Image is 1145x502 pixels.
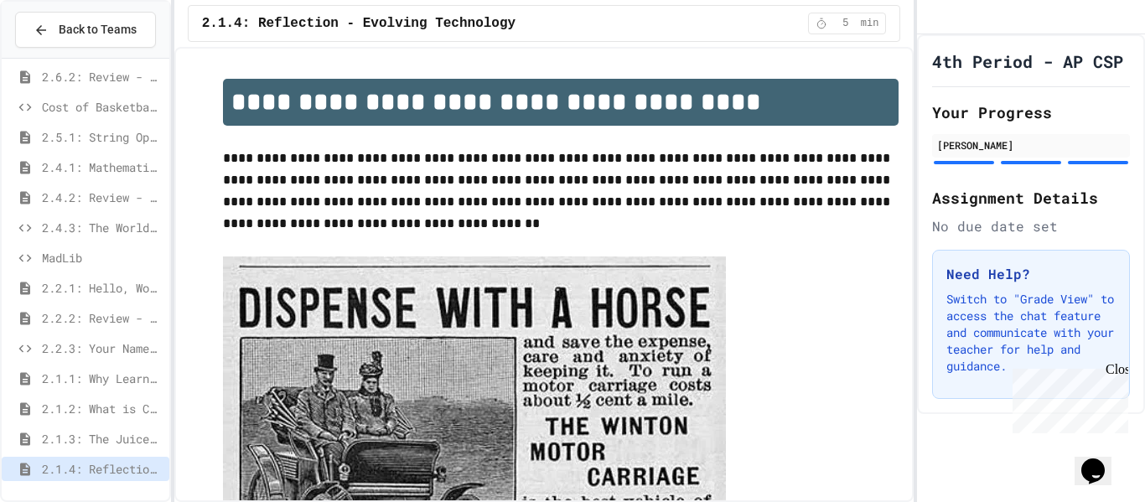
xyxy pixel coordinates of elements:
[42,339,163,357] span: 2.2.3: Your Name and Favorite Movie
[42,219,163,236] span: 2.4.3: The World's Worst [PERSON_NAME] Market
[946,291,1116,375] p: Switch to "Grade View" to access the chat feature and communicate with your teacher for help and ...
[832,17,859,30] span: 5
[42,279,163,297] span: 2.2.1: Hello, World!
[1075,435,1128,485] iframe: chat widget
[42,400,163,417] span: 2.1.2: What is Code?
[932,186,1130,210] h2: Assignment Details
[42,98,163,116] span: Cost of Basketballs
[42,460,163,478] span: 2.1.4: Reflection - Evolving Technology
[932,101,1130,124] h2: Your Progress
[7,7,116,106] div: Chat with us now!Close
[42,430,163,448] span: 2.1.3: The JuiceMind IDE
[42,128,163,146] span: 2.5.1: String Operators
[42,189,163,206] span: 2.4.2: Review - Mathematical Operators
[202,13,516,34] span: 2.1.4: Reflection - Evolving Technology
[861,17,879,30] span: min
[937,137,1125,153] div: [PERSON_NAME]
[932,216,1130,236] div: No due date set
[42,249,163,267] span: MadLib
[932,49,1123,73] h1: 4th Period - AP CSP
[59,21,137,39] span: Back to Teams
[15,12,156,48] button: Back to Teams
[42,370,163,387] span: 2.1.1: Why Learn to Program?
[42,158,163,176] span: 2.4.1: Mathematical Operators
[42,68,163,85] span: 2.6.2: Review - User Input
[1006,362,1128,433] iframe: chat widget
[946,264,1116,284] h3: Need Help?
[42,309,163,327] span: 2.2.2: Review - Hello, World!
